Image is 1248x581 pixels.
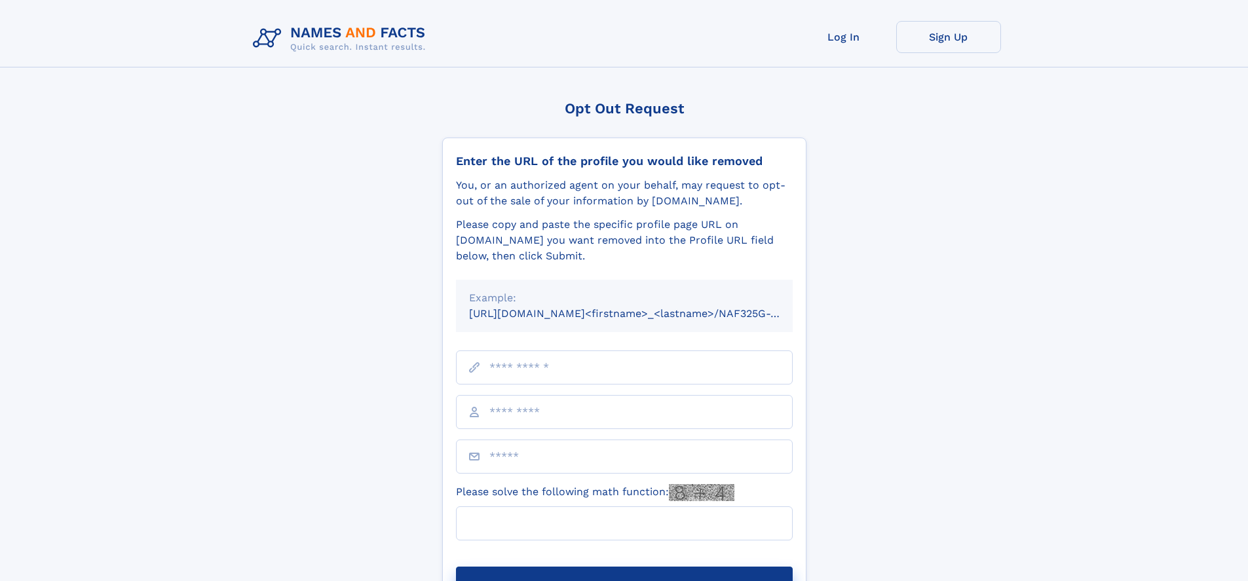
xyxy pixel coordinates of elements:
[456,178,793,209] div: You, or an authorized agent on your behalf, may request to opt-out of the sale of your informatio...
[896,21,1001,53] a: Sign Up
[456,154,793,168] div: Enter the URL of the profile you would like removed
[248,21,436,56] img: Logo Names and Facts
[469,290,780,306] div: Example:
[456,484,734,501] label: Please solve the following math function:
[791,21,896,53] a: Log In
[469,307,818,320] small: [URL][DOMAIN_NAME]<firstname>_<lastname>/NAF325G-xxxxxxxx
[456,217,793,264] div: Please copy and paste the specific profile page URL on [DOMAIN_NAME] you want removed into the Pr...
[442,100,806,117] div: Opt Out Request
